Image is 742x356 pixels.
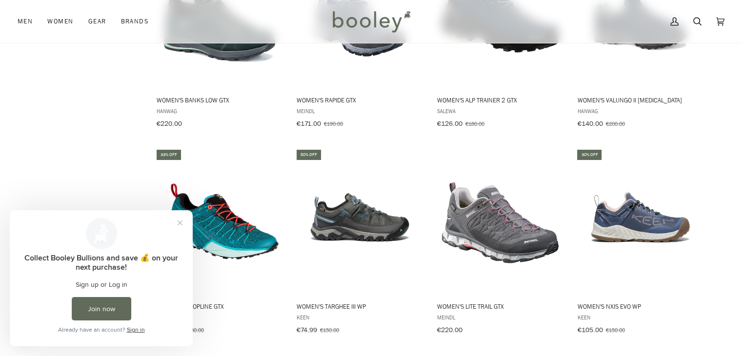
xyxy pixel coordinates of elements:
span: Keen [297,313,423,321]
img: Booley [328,7,414,36]
span: Women [47,17,73,26]
span: €180.00 [185,326,204,334]
span: €220.00 [157,119,182,128]
span: €190.00 [324,119,343,128]
span: Women's Lite Trail GTX [437,302,563,311]
a: Women's NXIS EVO WP [576,148,705,337]
span: €171.00 [297,119,321,128]
span: Men [18,17,33,26]
span: €180.00 [465,119,484,128]
span: Meindl [437,313,563,321]
span: Women's Rapide GTX [297,96,423,104]
span: €140.00 [577,119,602,128]
span: Hanwag [577,107,703,115]
span: Meindl [297,107,423,115]
img: Keen Women's Targhee III WP Magnet / Atlantic Blue - Booley Galway [295,157,424,286]
a: Women's Targhee III WP [295,148,424,337]
span: Salewa [157,313,283,321]
span: Brands [120,17,149,26]
div: 30% off [577,150,602,160]
img: Meindl Women's Lite Trail GTX Stone Grey / Rose - Booley Galway [436,157,565,286]
span: €150.00 [320,326,339,334]
img: Salewa Women's Dropline GTX Ocean / Canal Blue - Booley Galway [155,157,284,286]
a: Women's Lite Trail GTX [436,148,565,337]
span: Keen [577,313,703,321]
div: 50% off [297,150,321,160]
span: Gear [88,17,106,26]
span: €105.00 [577,325,602,335]
div: 33% off [157,150,181,160]
span: €150.00 [605,326,624,334]
span: Women's Alp Trainer 2 GTX [437,96,563,104]
span: Women's Banks Low GTX [157,96,283,104]
span: €220.00 [437,325,462,335]
span: Women's Valungo II [MEDICAL_DATA] [577,96,703,104]
a: Women's Dropline GTX [155,148,284,337]
span: Hanwag [157,107,283,115]
span: Women's NXIS EVO WP [577,302,703,311]
span: €126.00 [437,119,462,128]
span: €200.00 [605,119,624,128]
span: €74.99 [297,325,317,335]
iframe: Loyalty program pop-up with offers and actions [10,210,193,346]
span: Women's Targhee III WP [297,302,423,311]
span: Salewa [437,107,563,115]
span: Women's Dropline GTX [157,302,283,311]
